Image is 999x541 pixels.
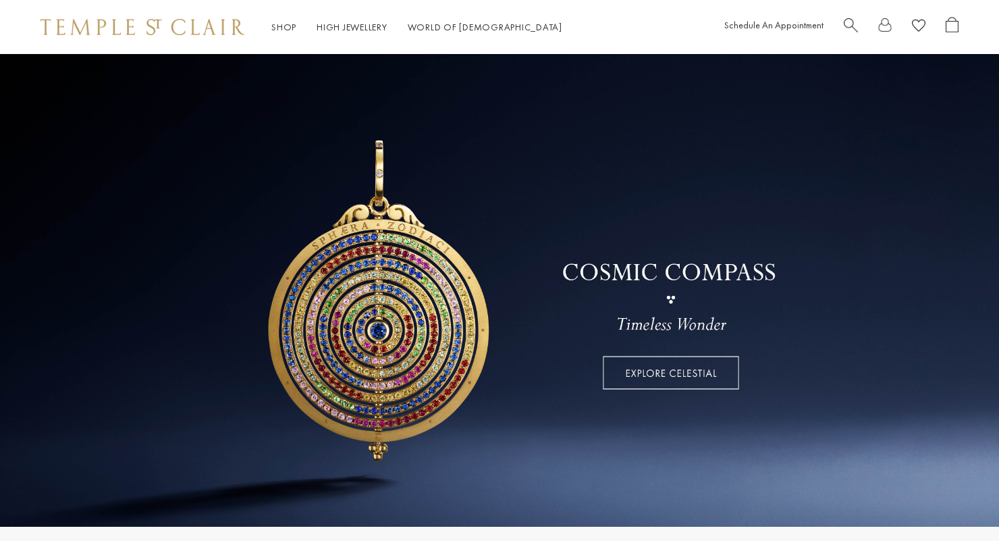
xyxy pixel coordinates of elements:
[271,21,296,33] a: ShopShop
[912,17,925,38] a: View Wishlist
[724,19,823,31] a: Schedule An Appointment
[271,19,562,36] nav: Main navigation
[844,17,858,38] a: Search
[932,478,986,527] iframe: Gorgias live chat messenger
[317,21,387,33] a: High JewelleryHigh Jewellery
[40,19,244,35] img: Temple St. Clair
[408,21,562,33] a: World of [DEMOGRAPHIC_DATA]World of [DEMOGRAPHIC_DATA]
[946,17,959,38] a: Open Shopping Bag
